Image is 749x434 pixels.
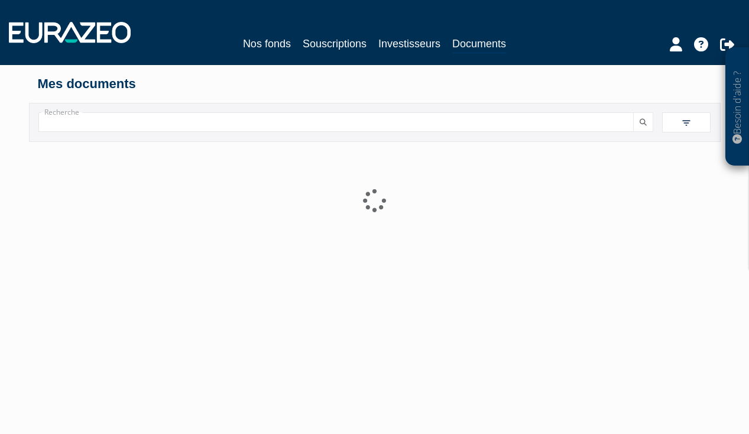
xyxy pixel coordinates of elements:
[378,35,440,52] a: Investisseurs
[303,35,367,52] a: Souscriptions
[38,77,712,91] h4: Mes documents
[38,112,634,132] input: Recherche
[243,35,291,52] a: Nos fonds
[731,54,744,160] p: Besoin d'aide ?
[9,22,131,43] img: 1732889491-logotype_eurazeo_blanc_rvb.png
[452,35,506,54] a: Documents
[681,118,692,128] img: filter.svg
